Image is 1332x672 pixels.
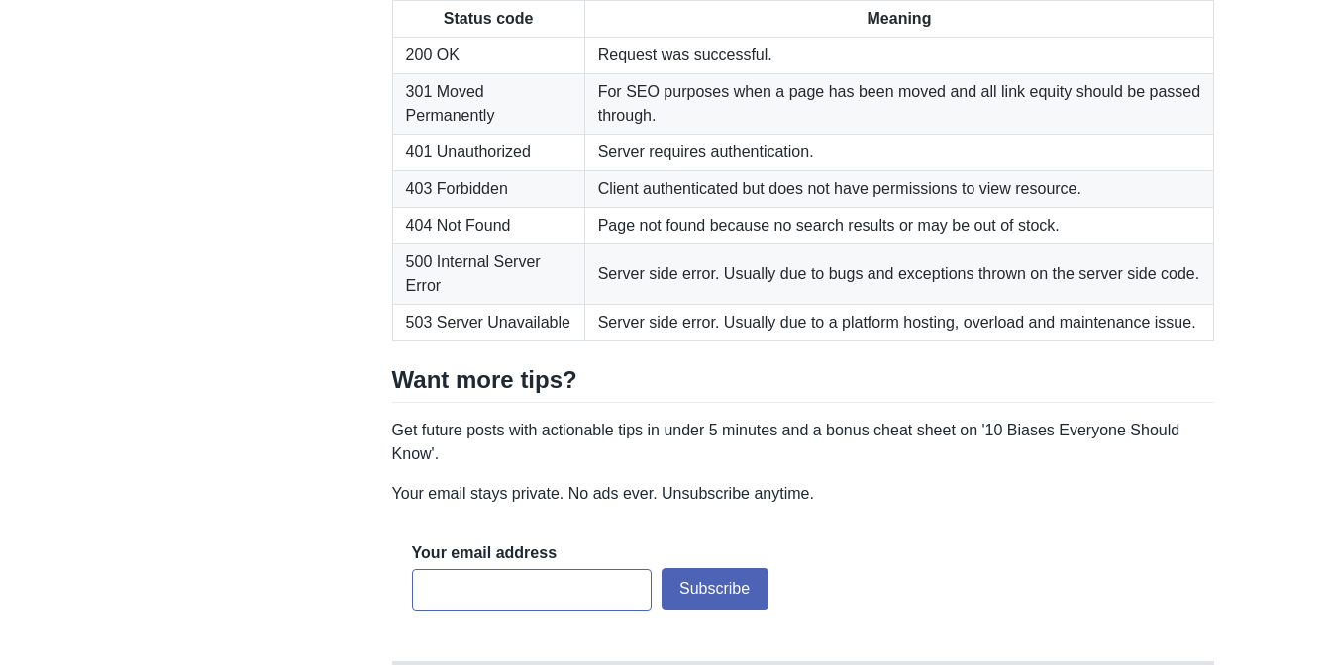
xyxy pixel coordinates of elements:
td: Request was successful. [584,38,1214,74]
td: 301 Moved Permanently [392,74,584,135]
p: Get future posts with actionable tips in under 5 minutes and a bonus cheat sheet on '10 Biases Ev... [392,419,1215,466]
h2: Want more tips? [392,365,1215,403]
td: Server side error. Usually due to bugs and exceptions thrown on the server side code. [584,244,1214,305]
td: Client authenticated but does not have permissions to view resource. [584,171,1214,208]
td: For SEO purposes when a page has been moved and all link equity should be passed through. [584,74,1214,135]
th: Meaning [584,1,1214,38]
td: 200 OK [392,38,584,74]
td: 503 Server Unavailable [392,305,584,341]
td: 404 Not Found [392,208,584,244]
td: 500 Internal Server Error [392,244,584,305]
td: Page not found because no search results or may be out of stock. [584,208,1214,244]
p: Your email stays private. No ads ever. Unsubscribe anytime. [392,482,1215,506]
button: Subscribe [662,568,768,610]
label: Your email address [412,542,557,564]
th: Status code [392,1,584,38]
td: Server side error. Usually due to a platform hosting, overload and maintenance issue. [584,305,1214,341]
td: Server requires authentication. [584,135,1214,171]
td: 403 Forbidden [392,171,584,208]
td: 401 Unauthorized [392,135,584,171]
